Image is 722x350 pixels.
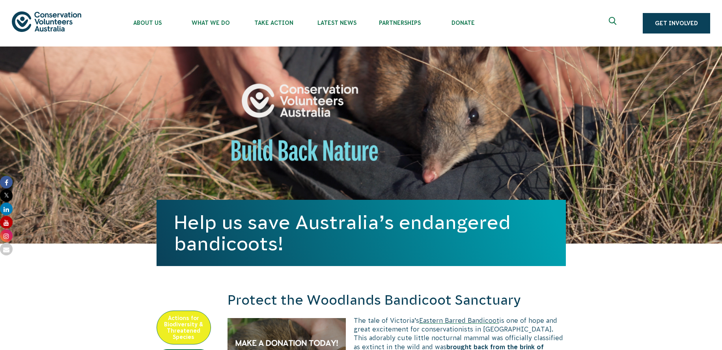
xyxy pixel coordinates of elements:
[179,20,242,26] span: What We Do
[643,13,710,34] a: Get Involved
[431,20,494,26] span: Donate
[12,11,81,32] img: logo.svg
[609,17,619,30] span: Expand search box
[354,317,419,324] span: The tale of Victoria’s
[368,20,431,26] span: Partnerships
[157,311,211,344] a: Actions for Biodiversity & Threatened Species
[116,20,179,26] span: About Us
[305,20,368,26] span: Latest News
[242,20,305,26] span: Take Action
[419,317,499,324] a: Eastern Barred Bandicoot
[174,212,548,254] h1: Help us save Australia’s endangered bandicoots!
[228,291,566,310] h2: Protect the Woodlands Bandicoot Sanctuary
[604,14,623,33] button: Expand search box Close search box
